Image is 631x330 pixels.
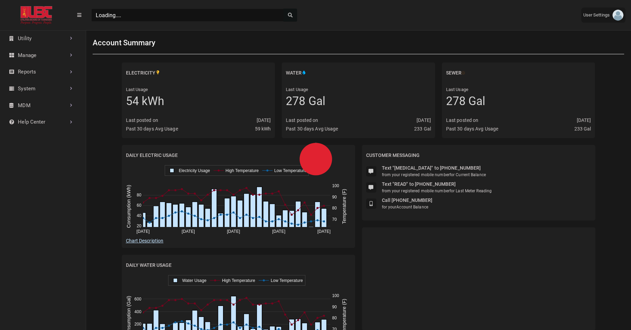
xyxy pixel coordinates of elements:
div: Past 30 days Avg Usage [126,125,178,133]
div: Last Usage [446,86,591,93]
div: Text "READ" to [PHONE_NUMBER] [382,181,492,188]
div: from your registered mobile number [382,172,486,178]
div: Call [PHONE_NUMBER] [382,197,433,204]
div: [DATE] [577,117,591,124]
div: Text "[MEDICAL_DATA]" to [PHONE_NUMBER] [382,164,486,172]
div: [DATE] [257,117,271,124]
a: User Settings [581,8,626,23]
img: loader [261,110,371,220]
span: for last meter reading [449,189,492,193]
div: Last Usage [286,86,431,93]
div: 278 Gal [446,93,591,110]
div: 54 kWh [126,93,271,110]
span: Account Balance [396,205,428,209]
button: Menu [73,9,86,21]
h2: Sewer [446,67,465,79]
button: search [283,9,297,22]
h2: Customer Messaging [366,149,420,162]
div: 233 Gal [414,125,431,133]
div: 59 kWh [255,125,271,133]
h2: Electricity [126,67,160,79]
div: 278 Gal [286,93,431,110]
h1: Account Summary [93,37,156,48]
input: Search [91,9,284,22]
div: Last posted on [126,117,158,124]
a: Chart Description [126,238,164,243]
div: Last posted on [446,117,478,124]
div: Past 30 days Avg Usage [446,125,498,133]
div: from your registered mobile number [382,188,492,194]
div: 233 Gal [574,125,591,133]
div: Last Usage [126,86,271,93]
h2: Daily Electric Usage [126,149,178,162]
div: for your [382,204,433,210]
span: User Settings [583,12,612,19]
h2: Daily Water Usage [126,259,172,272]
span: for current balance [449,172,486,177]
img: ALTSK Logo [5,6,67,24]
h2: Water [286,67,306,79]
div: [DATE] [417,117,431,124]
